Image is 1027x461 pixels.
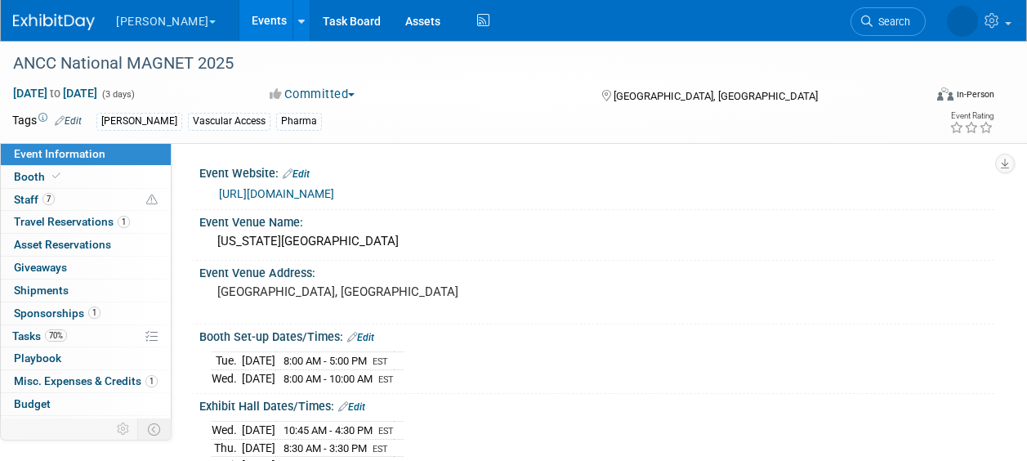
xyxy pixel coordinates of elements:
[1,393,171,415] a: Budget
[14,170,64,183] span: Booth
[100,89,135,100] span: (3 days)
[781,7,856,36] a: Search
[14,261,67,274] span: Giveaways
[45,329,67,342] span: 70%
[14,284,69,297] span: Shipments
[13,14,95,30] img: ExhibitDay
[937,87,953,101] img: Format-Inperson.png
[614,90,818,102] span: [GEOGRAPHIC_DATA], [GEOGRAPHIC_DATA]
[264,86,361,103] button: Committed
[1,234,171,256] a: Asset Reservations
[1,370,171,392] a: Misc. Expenses & Credits1
[118,216,130,228] span: 1
[138,418,172,440] td: Toggle Event Tabs
[14,193,55,206] span: Staff
[12,112,82,131] td: Tags
[373,356,388,367] span: EST
[378,374,394,385] span: EST
[188,113,270,130] div: Vascular Access
[1,166,171,188] a: Booth
[212,229,982,254] div: [US_STATE][GEOGRAPHIC_DATA]
[14,307,100,320] span: Sponsorships
[284,424,373,436] span: 10:45 AM - 4:30 PM
[7,49,910,78] div: ANCC National MAGNET 2025
[1,257,171,279] a: Giveaways
[1,302,171,324] a: Sponsorships1
[219,187,334,200] a: [URL][DOMAIN_NAME]
[242,370,275,387] td: [DATE]
[217,284,512,299] pre: [GEOGRAPHIC_DATA], [GEOGRAPHIC_DATA]
[276,113,322,130] div: Pharma
[14,215,130,228] span: Travel Reservations
[1,325,171,347] a: Tasks70%
[109,418,138,440] td: Personalize Event Tab Strip
[338,401,365,413] a: Edit
[284,442,367,454] span: 8:30 AM - 3:30 PM
[284,373,373,385] span: 8:00 AM - 10:00 AM
[42,193,55,205] span: 7
[1,280,171,302] a: Shipments
[803,16,841,28] span: Search
[55,115,82,127] a: Edit
[199,210,994,230] div: Event Venue Name:
[1,189,171,211] a: Staff7
[284,355,367,367] span: 8:00 AM - 5:00 PM
[146,193,158,208] span: Potential Scheduling Conflict -- at least one attendee is tagged in another overlapping event.
[145,375,158,387] span: 1
[347,332,374,343] a: Edit
[14,238,111,251] span: Asset Reservations
[199,394,994,415] div: Exhibit Hall Dates/Times:
[1,211,171,233] a: Travel Reservations1
[242,422,275,440] td: [DATE]
[52,172,60,181] i: Booth reservation complete
[851,85,994,110] div: Event Format
[14,147,105,160] span: Event Information
[949,112,994,120] div: Event Rating
[96,113,182,130] div: [PERSON_NAME]
[212,352,242,370] td: Tue.
[12,86,98,101] span: [DATE] [DATE]
[199,324,994,346] div: Booth Set-up Dates/Times:
[199,261,994,281] div: Event Venue Address:
[877,9,978,27] img: Savannah Jones
[88,307,100,319] span: 1
[47,87,63,100] span: to
[212,422,242,440] td: Wed.
[212,439,242,457] td: Thu.
[242,439,275,457] td: [DATE]
[1,347,171,369] a: Playbook
[14,374,158,387] span: Misc. Expenses & Credits
[378,426,394,436] span: EST
[14,397,51,410] span: Budget
[242,352,275,370] td: [DATE]
[373,444,388,454] span: EST
[14,351,61,365] span: Playbook
[212,370,242,387] td: Wed.
[199,161,994,182] div: Event Website:
[12,329,67,342] span: Tasks
[1,143,171,165] a: Event Information
[956,88,994,101] div: In-Person
[283,168,310,180] a: Edit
